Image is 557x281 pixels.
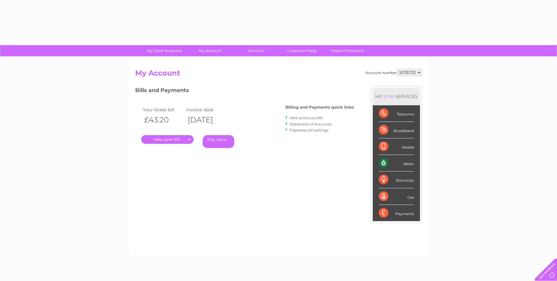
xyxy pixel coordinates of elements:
a: . [141,135,194,144]
a: My Clear Business [140,45,189,56]
td: Your latest bill [141,106,185,114]
div: Telecoms [379,105,414,122]
div: Broadband [379,122,414,138]
h4: Billing and Payments quick links [285,105,354,110]
a: Pay Here [203,135,234,148]
div: Water [379,155,414,171]
a: My Account [185,45,235,56]
a: Make A Payment [323,45,372,56]
div: Mobile [379,138,414,155]
h3: Bills and Payments [135,86,354,97]
a: View previous bills [290,116,323,120]
h2: My Account [135,69,422,80]
th: £43.20 [141,114,185,126]
a: Services [231,45,281,56]
div: Account number [366,69,422,76]
th: [DATE] [185,114,228,126]
a: Customer Help [277,45,327,56]
td: Invoice date [185,106,228,114]
div: Payments [379,205,414,221]
div: Gas [379,188,414,205]
div: Electricity [379,171,414,188]
div: MY SERVICES [373,88,420,105]
a: Paperless bill settings [290,128,328,132]
div: LIVE [382,94,395,99]
a: Statement of Accounts [290,122,332,126]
